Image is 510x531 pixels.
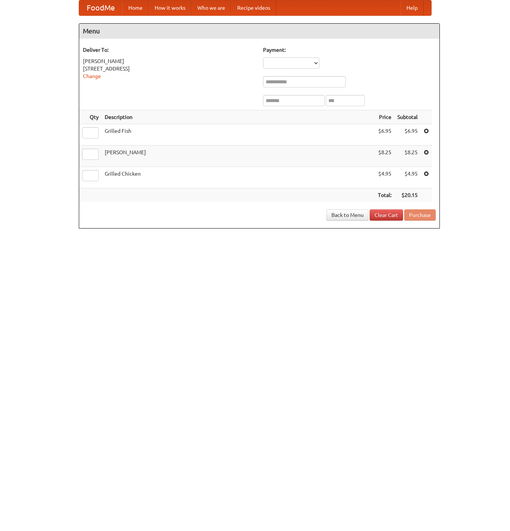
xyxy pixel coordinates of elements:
[263,46,436,54] h5: Payment:
[394,188,421,202] th: $20.15
[191,0,231,15] a: Who we are
[83,65,256,72] div: [STREET_ADDRESS]
[326,209,369,221] a: Back to Menu
[394,146,421,167] td: $8.25
[370,209,403,221] a: Clear Cart
[375,167,394,188] td: $4.95
[375,124,394,146] td: $6.95
[83,46,256,54] h5: Deliver To:
[394,110,421,124] th: Subtotal
[79,0,122,15] a: FoodMe
[102,167,375,188] td: Grilled Chicken
[400,0,424,15] a: Help
[83,57,256,65] div: [PERSON_NAME]
[102,124,375,146] td: Grilled Fish
[394,167,421,188] td: $4.95
[375,188,394,202] th: Total:
[79,24,439,39] h4: Menu
[375,110,394,124] th: Price
[231,0,276,15] a: Recipe videos
[102,110,375,124] th: Description
[404,209,436,221] button: Purchase
[79,110,102,124] th: Qty
[149,0,191,15] a: How it works
[122,0,149,15] a: Home
[83,73,101,79] a: Change
[102,146,375,167] td: [PERSON_NAME]
[394,124,421,146] td: $6.95
[375,146,394,167] td: $8.25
